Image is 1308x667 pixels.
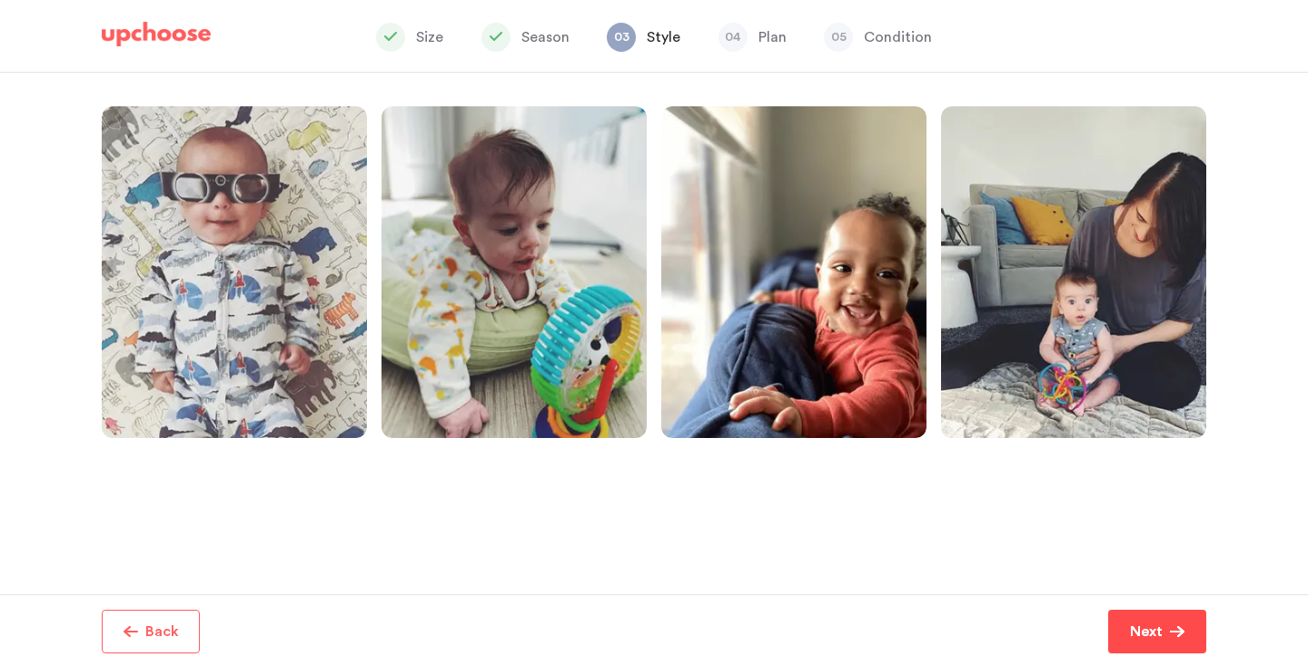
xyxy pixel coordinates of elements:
span: 05 [824,23,853,52]
img: UpChoose [102,22,211,47]
p: Size [416,26,443,48]
span: 04 [718,23,748,52]
p: Back [145,621,179,642]
p: Condition [864,26,932,48]
span: 03 [607,23,636,52]
p: Plan [758,26,787,48]
button: Back [102,610,200,653]
p: Season [521,26,570,48]
p: Next [1130,621,1163,642]
p: Style [647,26,680,48]
button: Next [1108,610,1206,653]
a: UpChoose [102,22,211,55]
